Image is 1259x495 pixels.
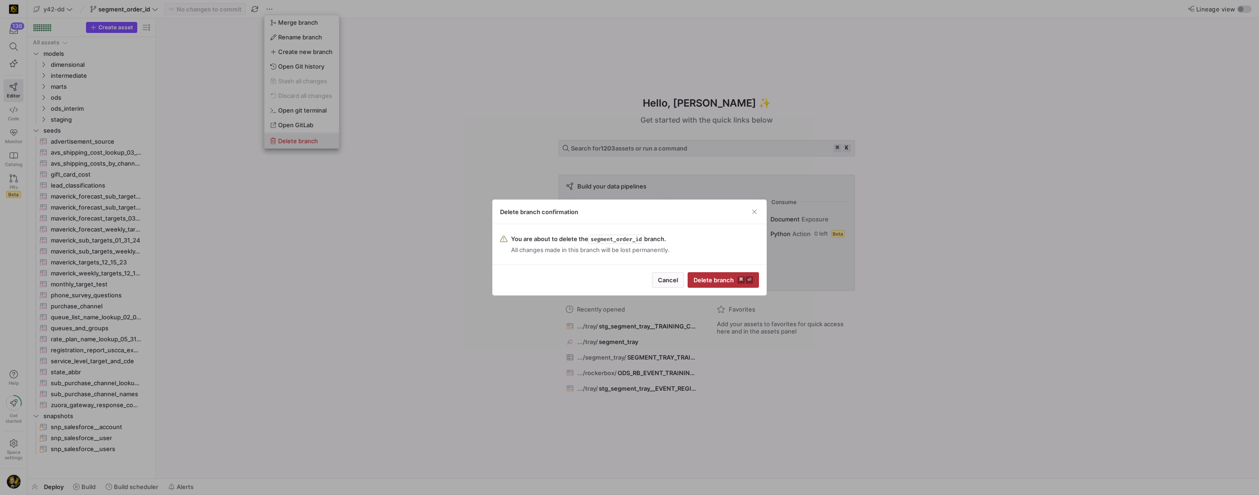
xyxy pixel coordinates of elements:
kbd: ⌘ [737,276,745,284]
span: segment_order_id [588,235,644,244]
h3: Delete branch confirmation [500,208,578,215]
span: Cancel [658,276,678,284]
span: You are about to delete the branch. [511,235,670,242]
span: Delete branch [694,276,753,284]
button: Cancel [652,272,684,288]
span: All changes made in this branch will be lost permanently. [511,246,670,253]
button: Delete branch⌘⏎ [688,272,759,288]
kbd: ⏎ [746,276,753,284]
